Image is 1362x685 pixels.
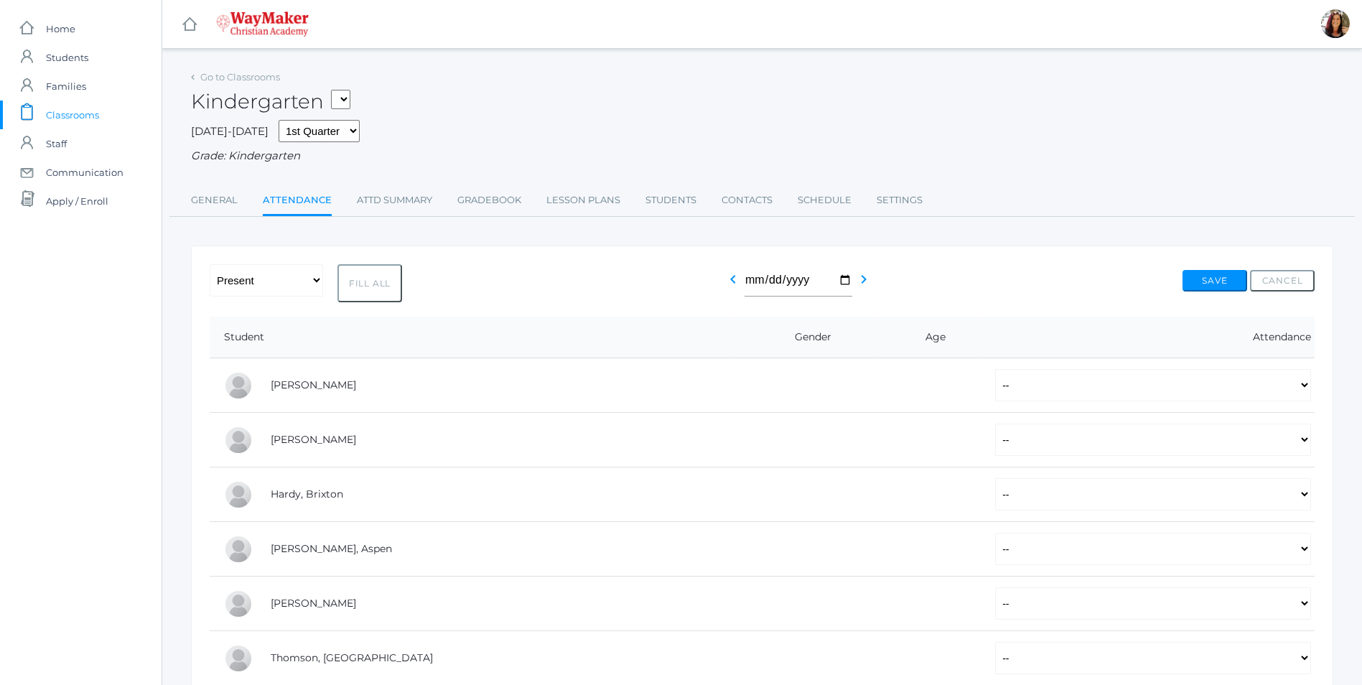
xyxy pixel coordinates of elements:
a: Attd Summary [357,186,432,215]
a: Gradebook [457,186,521,215]
button: Fill All [337,264,402,302]
button: Save [1183,270,1247,292]
span: Apply / Enroll [46,187,108,215]
th: Gender [735,317,880,358]
span: Classrooms [46,101,99,129]
a: Attendance [263,186,332,217]
a: General [191,186,238,215]
a: Contacts [722,186,773,215]
span: Students [46,43,88,72]
a: [PERSON_NAME], Aspen [271,542,392,555]
a: Students [645,186,696,215]
div: Grade: Kindergarten [191,148,1333,164]
div: Nico Hurley [224,590,253,618]
a: Schedule [798,186,852,215]
button: Cancel [1250,270,1315,292]
a: [PERSON_NAME] [271,597,356,610]
span: Staff [46,129,67,158]
div: Aspen Hemingway [224,535,253,564]
div: Everest Thomson [224,644,253,673]
a: chevron_right [855,277,872,291]
img: waymaker-logo-stack-white-1602f2b1af18da31a5905e9982d058868370996dac5278e84edea6dabf9a3315.png [216,11,309,37]
span: Home [46,14,75,43]
div: Gina Pecor [1321,9,1350,38]
a: chevron_left [724,277,742,291]
span: Families [46,72,86,101]
th: Attendance [981,317,1315,358]
span: [DATE]-[DATE] [191,124,269,138]
i: chevron_left [724,271,742,288]
a: [PERSON_NAME] [271,433,356,446]
a: Thomson, [GEOGRAPHIC_DATA] [271,651,433,664]
th: Student [210,317,735,358]
div: Abigail Backstrom [224,371,253,400]
span: Communication [46,158,123,187]
th: Age [880,317,981,358]
a: [PERSON_NAME] [271,378,356,391]
h2: Kindergarten [191,90,350,113]
div: Brixton Hardy [224,480,253,509]
a: Lesson Plans [546,186,620,215]
div: Nolan Gagen [224,426,253,455]
i: chevron_right [855,271,872,288]
a: Settings [877,186,923,215]
a: Hardy, Brixton [271,488,343,500]
a: Go to Classrooms [200,71,280,83]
